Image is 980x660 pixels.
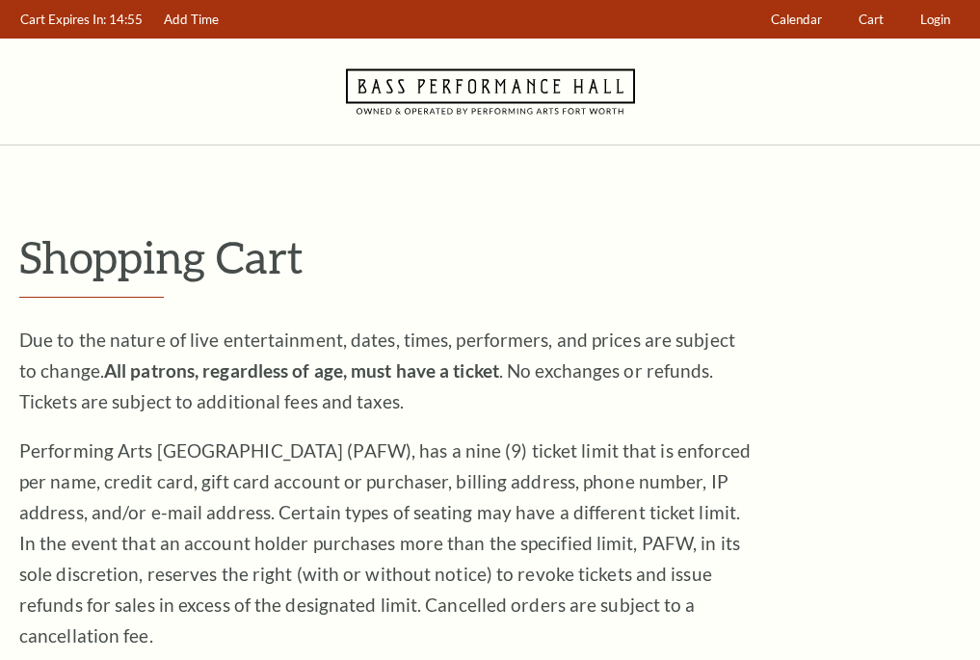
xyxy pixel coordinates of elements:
[109,12,143,27] span: 14:55
[155,1,228,39] a: Add Time
[771,12,822,27] span: Calendar
[19,329,735,412] span: Due to the nature of live entertainment, dates, times, performers, and prices are subject to chan...
[912,1,960,39] a: Login
[19,436,752,651] p: Performing Arts [GEOGRAPHIC_DATA] (PAFW), has a nine (9) ticket limit that is enforced per name, ...
[859,12,884,27] span: Cart
[762,1,832,39] a: Calendar
[104,359,499,382] strong: All patrons, regardless of age, must have a ticket
[20,12,106,27] span: Cart Expires In:
[920,12,950,27] span: Login
[19,232,961,281] p: Shopping Cart
[850,1,893,39] a: Cart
